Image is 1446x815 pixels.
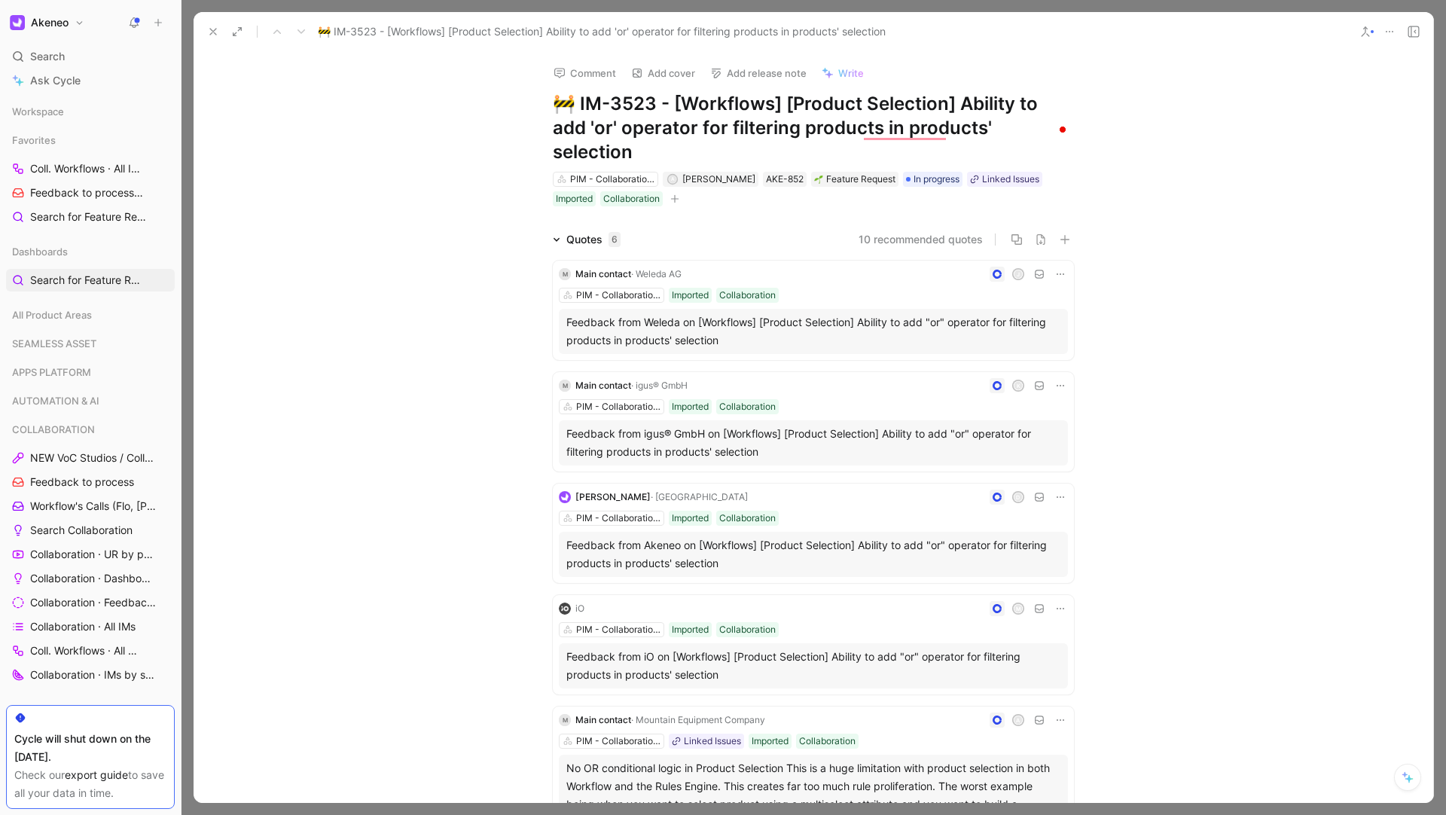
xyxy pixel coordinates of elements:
[814,175,823,184] img: 🌱
[815,63,871,84] button: Write
[575,601,584,616] div: iO
[811,172,898,187] div: 🌱Feature Request
[576,288,660,303] div: PIM - Collaboration Workflows
[6,418,175,441] div: COLLABORATION
[547,63,623,84] button: Comment
[6,389,175,417] div: AUTOMATION & AI
[6,269,175,292] a: Search for Feature Requests
[12,336,96,351] span: SEAMLESS ASSET
[547,230,627,249] div: Quotes6
[566,313,1060,350] div: Feedback from Weleda on [Workflows] [Product Selection] Ability to add "or" operator for filterin...
[65,768,128,781] a: export guide
[6,240,175,263] div: Dashboards
[668,175,676,183] div: A
[576,511,660,526] div: PIM - Collaboration Workflows
[631,268,682,279] span: · Weleda AG
[12,244,68,259] span: Dashboards
[672,288,709,303] div: Imported
[6,12,88,33] button: AkeneoAkeneo
[631,714,765,725] span: · Mountain Equipment Company
[6,332,175,359] div: SEAMLESS ASSET
[575,380,631,391] span: Main contact
[6,240,175,292] div: DashboardsSearch for Feature Requests
[651,491,748,502] span: · [GEOGRAPHIC_DATA]
[576,734,660,749] div: PIM - Collaboration Workflows
[30,161,149,177] span: Coll. Workflows · All IMs
[6,304,175,326] div: All Product Areas
[6,361,175,383] div: APPS PLATFORM
[6,639,175,662] a: Coll. Workflows · All IMs
[6,304,175,331] div: All Product Areas
[1014,269,1023,279] div: J
[30,72,81,90] span: Ask Cycle
[719,288,776,303] div: Collaboration
[6,664,175,686] a: Collaboration · IMs by status
[556,191,593,206] div: Imported
[672,622,709,637] div: Imported
[575,268,631,279] span: Main contact
[566,425,1060,461] div: Feedback from igus® GmbH on [Workflows] [Product Selection] Ability to add "or" operator for filt...
[559,491,571,503] img: logo
[603,191,660,206] div: Collaboration
[6,591,175,614] a: Collaboration · Feedback by source
[6,471,175,493] a: Feedback to process
[12,393,99,408] span: AUTOMATION & AI
[703,63,813,84] button: Add release note
[14,730,166,766] div: Cycle will shut down on the [DATE].
[6,157,175,180] a: Coll. Workflows · All IMs
[318,23,886,41] span: 🚧 IM-3523 - [Workflows] [Product Selection] Ability to add 'or' operator for filtering products i...
[6,698,175,725] div: CORE AI
[6,332,175,355] div: SEAMLESS ASSET
[672,511,709,526] div: Imported
[576,399,660,414] div: PIM - Collaboration Workflows
[719,511,776,526] div: Collaboration
[914,172,959,187] span: In progress
[12,104,64,119] span: Workspace
[12,307,92,322] span: All Product Areas
[6,389,175,412] div: AUTOMATION & AI
[559,603,571,615] img: logo
[719,399,776,414] div: Collaboration
[30,595,157,610] span: Collaboration · Feedback by source
[30,619,136,634] span: Collaboration · All IMs
[566,648,1060,684] div: Feedback from iO on [Workflows] [Product Selection] Ability to add "or" operator for filtering pr...
[6,418,175,686] div: COLLABORATIONNEW VoC Studios / CollaborationFeedback to processWorkflow's Calls (Flo, [PERSON_NAM...
[575,491,651,502] span: [PERSON_NAME]
[903,172,962,187] div: In progress
[12,133,56,148] span: Favorites
[684,734,741,749] div: Linked Issues
[859,230,983,249] button: 10 recommended quotes
[799,734,856,749] div: Collaboration
[566,759,1060,813] div: No OR conditional logic in Product Selection This is a huge limitation with product selection in ...
[30,499,162,514] span: Workflow's Calls (Flo, [PERSON_NAME], [PERSON_NAME])
[6,69,175,92] a: Ask Cycle
[31,16,69,29] h1: Akeneo
[1014,380,1023,390] div: K
[752,734,789,749] div: Imported
[6,495,175,517] a: Workflow's Calls (Flo, [PERSON_NAME], [PERSON_NAME])
[30,450,157,465] span: NEW VoC Studios / Collaboration
[566,230,621,249] div: Quotes
[10,15,25,30] img: Akeneo
[30,547,155,562] span: Collaboration · UR by project
[6,182,175,204] a: Feedback to processCOLLABORATION
[6,206,175,228] a: Search for Feature Requests
[566,536,1060,572] div: Feedback from Akeneo on [Workflows] [Product Selection] Ability to add "or" operator for filterin...
[6,543,175,566] a: Collaboration · UR by project
[559,268,571,280] div: M
[1014,715,1023,725] div: A
[1014,492,1023,502] div: D
[814,172,895,187] div: Feature Request
[682,173,755,185] span: [PERSON_NAME]
[6,447,175,469] a: NEW VoC Studios / Collaboration
[30,667,155,682] span: Collaboration · IMs by status
[1014,603,1023,613] div: M
[6,45,175,68] div: Search
[672,399,709,414] div: Imported
[553,92,1074,164] h1: To enrich screen reader interactions, please activate Accessibility in Grammarly extension settings
[12,422,95,437] span: COLLABORATION
[609,232,621,247] div: 6
[30,209,148,225] span: Search for Feature Requests
[30,47,65,66] span: Search
[30,523,133,538] span: Search Collaboration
